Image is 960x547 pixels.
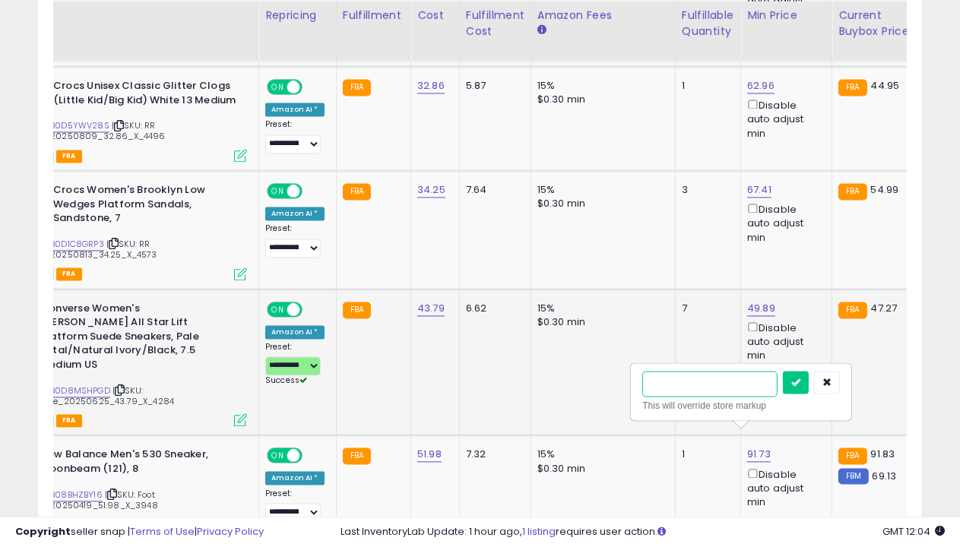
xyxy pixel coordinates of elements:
small: FBM [838,468,868,484]
div: Cost [417,7,453,23]
div: 15% [537,447,664,461]
a: 62.96 [747,78,775,93]
a: 43.79 [417,301,445,316]
span: ON [268,81,287,93]
span: 54.99 [871,182,899,197]
span: ON [268,185,287,198]
div: Min Price [747,7,825,23]
div: 3 [682,183,729,197]
span: 91.83 [871,447,895,461]
div: Amazon AI * [265,103,325,116]
small: FBA [343,447,371,464]
b: Converse Women's [PERSON_NAME] All Star Lift Platform Suede Sneakers, Pale Petal/Natural Ivory/Bl... [40,302,225,376]
div: This will override store markup [642,397,840,413]
span: 47.27 [871,301,898,315]
div: 1 [682,79,729,93]
small: FBA [343,79,371,96]
div: Disable auto adjust min [747,466,820,510]
div: Preset: [265,342,325,387]
div: Amazon AI * [265,325,325,339]
small: FBA [838,302,867,318]
div: 15% [537,79,664,93]
span: 2025-09-6 12:04 GMT [882,524,945,539]
div: 15% [537,302,664,315]
div: 5.87 [466,79,519,93]
span: OFF [300,81,325,93]
span: | SKU: Converse_20250625_43.79_X_4284 [19,384,174,407]
a: B0D8MSHPGD [50,384,110,397]
div: ASIN: [19,79,247,160]
span: FBA [56,150,82,163]
div: 7 [682,302,729,315]
span: | SKU: RR Shoes_20250809_32.86_X_4496 [19,119,166,142]
span: ON [268,302,287,315]
div: $0.30 min [537,462,664,476]
div: Fulfillment Cost [466,7,524,39]
small: FBA [838,79,867,96]
span: | SKU: RR Shoes_20250813_34.25_X_4573 [19,238,157,261]
a: 67.41 [747,182,771,198]
div: Disable auto adjust min [747,319,820,363]
div: $0.30 min [537,197,664,210]
a: B08BHZBY16 [50,489,103,501]
div: Disable auto adjust min [747,201,820,245]
div: seller snap | | [15,525,264,539]
span: OFF [300,302,325,315]
div: Fulfillable Quantity [682,7,734,39]
div: 7.32 [466,447,519,461]
div: Repricing [265,7,330,23]
a: Privacy Policy [197,524,264,539]
div: Amazon AI * [265,207,325,220]
div: 7.64 [466,183,519,197]
a: Terms of Use [130,524,195,539]
b: New Balance Men's 530 Sneaker, Moonbeam (121), 8 [40,447,225,479]
a: 32.86 [417,78,445,93]
b: Crocs Unisex Classic Glitter Clogs (Little Kid/Big Kid) White 13 Medium [53,79,238,111]
div: ASIN: [19,183,247,279]
span: 69.13 [873,469,897,483]
span: ON [268,449,287,462]
div: Amazon Fees [537,7,669,23]
span: OFF [300,185,325,198]
span: Success [265,375,307,386]
a: 91.73 [747,447,771,462]
a: B0D5YWV28S [50,119,109,132]
div: ASIN: [19,447,247,529]
div: Amazon AI * [265,471,325,485]
a: 49.89 [747,301,775,316]
small: Amazon Fees. [537,23,547,36]
div: Preset: [265,489,325,523]
div: Last InventoryLab Update: 1 hour ago, requires user action. [341,525,945,539]
div: Current Buybox Price [838,7,917,39]
small: FBA [343,302,371,318]
a: 51.98 [417,447,442,462]
small: FBA [838,183,867,200]
div: 1 [682,447,729,461]
small: FBA [343,183,371,200]
div: $0.30 min [537,93,664,106]
b: Crocs Women's Brooklyn Low Wedges Platform Sandals, Sandstone, 7 [53,183,238,229]
a: 1 listing [522,524,556,539]
span: FBA [56,267,82,280]
a: B0D1C8GRP3 [50,238,104,251]
div: Disable auto adjust min [747,96,820,141]
span: 44.95 [871,78,900,93]
div: 15% [537,183,664,197]
div: Preset: [265,119,325,153]
span: OFF [300,449,325,462]
a: 34.25 [417,182,445,198]
span: FBA [56,414,82,427]
div: 6.62 [466,302,519,315]
span: | SKU: Foot Locker_20250419_51.98_X_3948 [19,489,158,511]
strong: Copyright [15,524,71,539]
small: FBA [838,447,867,464]
div: Preset: [265,223,325,258]
div: $0.30 min [537,315,664,329]
div: Fulfillment [343,7,404,23]
div: Title [15,7,252,23]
